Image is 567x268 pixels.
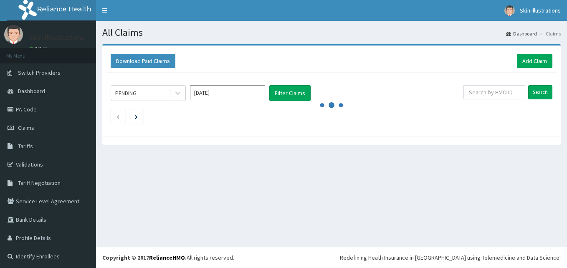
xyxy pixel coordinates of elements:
button: Filter Claims [269,85,311,101]
img: User Image [4,25,23,44]
a: Online [29,46,49,51]
svg: audio-loading [319,93,344,118]
a: Next page [135,113,138,120]
p: Skin Illustrations [29,34,84,41]
input: Search by HMO ID [463,85,525,99]
footer: All rights reserved. [96,247,567,268]
img: User Image [504,5,515,16]
strong: Copyright © 2017 . [102,254,187,261]
span: Tariff Negotiation [18,179,61,187]
span: Tariffs [18,142,33,150]
li: Claims [538,30,561,37]
button: Download Paid Claims [111,54,175,68]
input: Select Month and Year [190,85,265,100]
span: Dashboard [18,87,45,95]
a: Previous page [116,113,120,120]
a: Add Claim [517,54,552,68]
div: Redefining Heath Insurance in [GEOGRAPHIC_DATA] using Telemedicine and Data Science! [340,253,561,262]
span: Claims [18,124,34,131]
h1: All Claims [102,27,561,38]
span: Skin Illustrations [520,7,561,14]
a: RelianceHMO [149,254,185,261]
a: Dashboard [506,30,537,37]
div: PENDING [115,89,137,97]
span: Switch Providers [18,69,61,76]
input: Search [528,85,552,99]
